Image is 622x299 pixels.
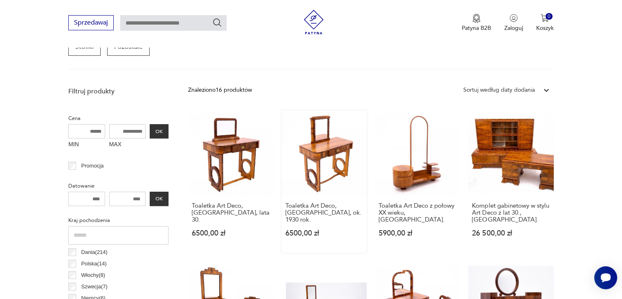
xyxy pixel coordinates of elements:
[301,10,326,34] img: Patyna - sklep z meblami i dekoracjami vintage
[68,114,168,123] p: Cena
[472,14,481,23] img: Ikona medalu
[285,202,363,223] h3: Toaletka Art Deco, [GEOGRAPHIC_DATA], ok. 1930 rok.
[188,86,252,95] div: Znaleziono 16 produktów
[282,111,367,253] a: Toaletka Art Deco, Polska, ok. 1930 rok.Toaletka Art Deco, [GEOGRAPHIC_DATA], ok. 1930 rok.6500,0...
[68,87,168,96] p: Filtruj produkty
[472,202,550,223] h3: Komplet gabinetowy w stylu Art Deco z lat 30., [GEOGRAPHIC_DATA].
[81,271,106,280] p: Włochy ( 8 )
[109,138,146,152] label: MAX
[541,14,549,22] img: Ikona koszyka
[536,14,554,32] button: 0Koszyk
[462,14,491,32] button: Patyna B2B
[68,181,168,190] p: Datowanie
[379,202,456,223] h3: Toaletka Art Deco z połowy XX wieku, [GEOGRAPHIC_DATA].
[375,111,460,253] a: Toaletka Art Deco z połowy XX wieku, Polska.Toaletka Art Deco z połowy XX wieku, [GEOGRAPHIC_DATA...
[81,259,107,268] p: Polska ( 14 )
[68,20,114,26] a: Sprzedawaj
[510,14,518,22] img: Ikonka użytkownika
[462,14,491,32] a: Ikona medaluPatyna B2B
[594,266,617,289] iframe: Smartsupp widget button
[192,202,269,223] h3: Toaletka Art Deco, [GEOGRAPHIC_DATA], lata 30.
[68,15,114,30] button: Sprzedawaj
[472,230,550,237] p: 26 500,00 zł
[188,111,273,253] a: Toaletka Art Deco, Polska, lata 30.Toaletka Art Deco, [GEOGRAPHIC_DATA], lata 30.6500,00 zł
[285,230,363,237] p: 6500,00 zł
[212,18,222,27] button: Szukaj
[192,230,269,237] p: 6500,00 zł
[504,24,523,32] p: Zaloguj
[536,24,554,32] p: Koszyk
[463,86,535,95] div: Sortuj według daty dodania
[379,230,456,237] p: 5900,00 zł
[81,248,108,257] p: Dania ( 214 )
[68,216,168,225] p: Kraj pochodzenia
[462,24,491,32] p: Patyna B2B
[150,124,168,138] button: OK
[81,282,108,291] p: Szwecja ( 7 )
[468,111,553,253] a: Komplet gabinetowy w stylu Art Deco z lat 30., Polska.Komplet gabinetowy w stylu Art Deco z lat 3...
[150,192,168,206] button: OK
[546,13,552,20] div: 0
[81,161,104,170] p: Promocja
[68,138,105,152] label: MIN
[504,14,523,32] button: Zaloguj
